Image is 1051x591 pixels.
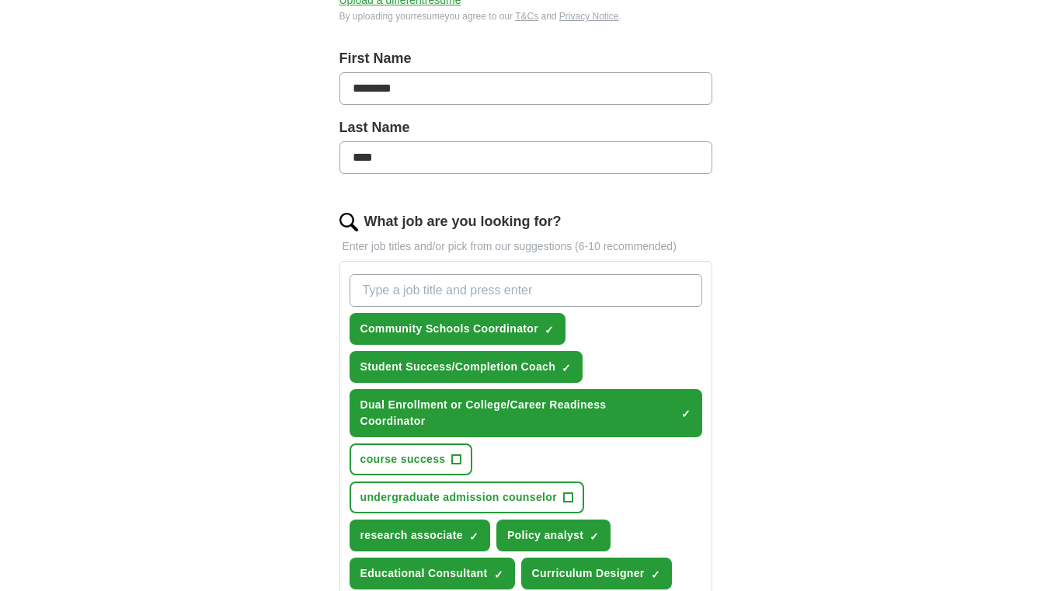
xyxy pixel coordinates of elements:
button: research associate✓ [350,520,490,551]
label: What job are you looking for? [364,211,562,232]
span: ✓ [469,530,479,543]
a: Privacy Notice [559,11,619,22]
label: Last Name [339,117,712,138]
span: Dual Enrollment or College/Career Readiness Coordinator [360,397,675,429]
span: Community Schools Coordinator [360,321,539,337]
span: ✓ [590,530,599,543]
button: Curriculum Designer✓ [521,558,672,589]
label: First Name [339,48,712,69]
span: ✓ [545,324,554,336]
button: course success [350,443,473,475]
button: Student Success/Completion Coach✓ [350,351,583,383]
p: Enter job titles and/or pick from our suggestions (6-10 recommended) [339,238,712,255]
button: undergraduate admission counselor [350,481,585,513]
span: research associate [360,527,463,544]
input: Type a job title and press enter [350,274,702,307]
span: Educational Consultant [360,565,488,582]
button: Educational Consultant✓ [350,558,515,589]
button: Dual Enrollment or College/Career Readiness Coordinator✓ [350,389,702,437]
a: T&Cs [515,11,538,22]
span: ✓ [494,568,503,581]
span: course success [360,451,446,468]
button: Policy analyst✓ [496,520,611,551]
button: Community Schools Coordinator✓ [350,313,566,345]
span: Curriculum Designer [532,565,645,582]
span: ✓ [681,408,691,420]
span: ✓ [651,568,660,581]
span: undergraduate admission counselor [360,489,558,506]
span: ✓ [562,362,571,374]
span: Student Success/Completion Coach [360,359,556,375]
span: Policy analyst [507,527,583,544]
img: search.png [339,213,358,231]
div: By uploading your resume you agree to our and . [339,9,712,23]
